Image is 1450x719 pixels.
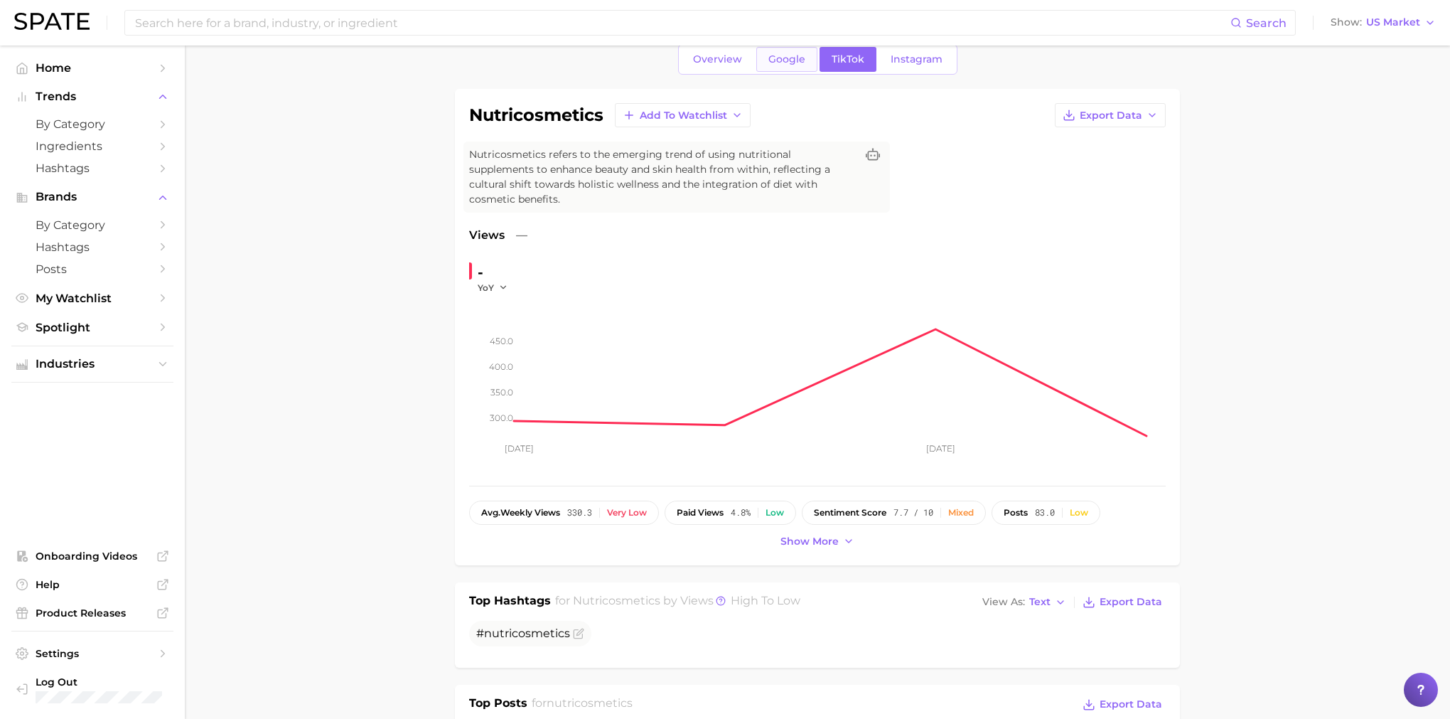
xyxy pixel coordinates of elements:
[469,592,551,612] h1: Top Hashtags
[1004,508,1028,518] span: posts
[11,643,173,664] a: Settings
[573,628,584,639] button: Flag as miscategorized or irrelevant
[11,671,173,708] a: Log out. Currently logged in with e-mail danielle@spate.nyc.
[926,443,955,454] tspan: [DATE]
[36,240,149,254] span: Hashtags
[36,321,149,334] span: Spotlight
[36,607,149,619] span: Product Releases
[36,647,149,660] span: Settings
[11,57,173,79] a: Home
[665,501,796,525] button: paid views4.8%Low
[1331,18,1362,26] span: Show
[490,412,513,423] tspan: 300.0
[677,508,724,518] span: paid views
[11,316,173,339] a: Spotlight
[1079,592,1166,612] button: Export Data
[469,227,505,244] span: Views
[36,358,149,371] span: Industries
[879,47,955,72] a: Instagram
[36,90,149,103] span: Trends
[640,110,727,122] span: Add to Watchlist
[36,550,149,563] span: Onboarding Videos
[1079,695,1166,715] button: Export Data
[36,161,149,175] span: Hashtags
[780,536,839,548] span: Show more
[555,592,800,612] h2: for by Views
[36,218,149,232] span: by Category
[766,508,784,518] div: Low
[36,262,149,276] span: Posts
[11,157,173,179] a: Hashtags
[893,508,933,518] span: 7.7 / 10
[1055,103,1166,127] button: Export Data
[469,147,856,207] span: Nutricosmetics refers to the emerging trend of using nutritional supplements to enhance beauty an...
[469,501,659,525] button: avg.weekly views330.3Very low
[489,361,513,372] tspan: 400.0
[481,507,500,518] abbr: average
[756,47,817,72] a: Google
[469,107,603,124] h1: nutricosmetics
[832,53,864,65] span: TikTok
[11,574,173,595] a: Help
[820,47,876,72] a: TikTok
[11,258,173,280] a: Posts
[979,593,1070,612] button: View AsText
[1029,598,1051,606] span: Text
[1070,508,1088,518] div: Low
[11,214,173,236] a: by Category
[14,13,90,30] img: SPATE
[11,236,173,258] a: Hashtags
[992,501,1100,525] button: posts83.0Low
[567,508,592,518] span: 330.3
[731,508,751,518] span: 4.8%
[948,508,974,518] div: Mixed
[11,113,173,135] a: by Category
[1035,508,1055,518] span: 83.0
[802,501,986,525] button: sentiment score7.7 / 10Mixed
[469,695,527,716] h1: Top Posts
[490,387,513,398] tspan: 350.0
[814,508,886,518] span: sentiment score
[777,532,858,551] button: Show more
[1366,18,1420,26] span: US Market
[547,696,633,710] span: nutricosmetics
[532,695,633,716] h2: for
[11,135,173,157] a: Ingredients
[11,602,173,624] a: Product Releases
[516,227,527,244] span: —
[36,191,149,203] span: Brands
[36,292,149,305] span: My Watchlist
[1246,16,1287,30] span: Search
[693,53,742,65] span: Overview
[1100,698,1162,710] span: Export Data
[1327,14,1439,32] button: ShowUS Market
[982,598,1025,606] span: View As
[36,139,149,153] span: Ingredients
[134,11,1230,35] input: Search here for a brand, industry, or ingredient
[36,117,149,131] span: by Category
[11,86,173,107] button: Trends
[478,282,494,294] span: YoY
[36,676,162,688] span: Log Out
[505,443,534,454] tspan: [DATE]
[11,545,173,567] a: Onboarding Videos
[476,627,570,640] span: #
[484,627,570,640] span: nutricosmetics
[481,508,560,518] span: weekly views
[36,61,149,75] span: Home
[731,594,800,607] span: high to low
[573,594,660,607] span: nutricosmetics
[1100,596,1162,608] span: Export Data
[768,53,805,65] span: Google
[490,335,513,346] tspan: 450.0
[478,261,517,284] div: -
[1080,110,1142,122] span: Export Data
[11,353,173,375] button: Industries
[11,186,173,208] button: Brands
[681,47,754,72] a: Overview
[11,287,173,309] a: My Watchlist
[607,508,647,518] div: Very low
[891,53,942,65] span: Instagram
[478,282,508,294] button: YoY
[615,103,751,127] button: Add to Watchlist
